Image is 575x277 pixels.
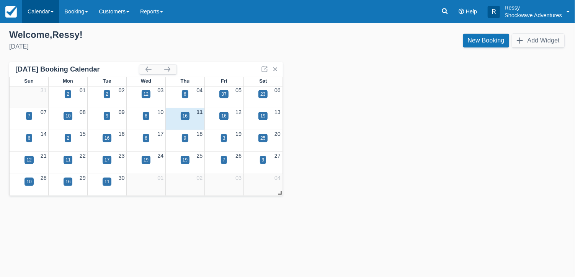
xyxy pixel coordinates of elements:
[65,178,70,185] div: 16
[184,91,186,98] div: 6
[274,109,281,115] a: 13
[28,112,31,119] div: 7
[196,153,203,159] a: 25
[157,175,163,181] a: 01
[105,156,109,163] div: 17
[144,156,149,163] div: 19
[41,87,47,93] a: 31
[235,109,242,115] a: 12
[157,131,163,137] a: 17
[196,131,203,137] a: 18
[67,135,69,142] div: 2
[183,112,188,119] div: 16
[512,34,564,47] button: Add Widget
[119,175,125,181] a: 30
[196,109,203,115] a: 11
[105,135,109,142] div: 16
[196,87,203,93] a: 04
[274,131,281,137] a: 20
[41,175,47,181] a: 28
[80,109,86,115] a: 08
[274,153,281,159] a: 27
[466,8,477,15] span: Help
[157,87,163,93] a: 03
[260,91,265,98] div: 23
[41,131,47,137] a: 14
[15,65,139,74] div: [DATE] Booking Calendar
[274,175,281,181] a: 04
[119,109,125,115] a: 09
[181,78,190,84] span: Thu
[119,87,125,93] a: 02
[459,9,464,14] i: Help
[28,135,31,142] div: 6
[505,4,562,11] p: Ressy
[221,91,226,98] div: 37
[262,156,265,163] div: 9
[80,153,86,159] a: 22
[145,112,147,119] div: 6
[63,78,73,84] span: Mon
[41,109,47,115] a: 07
[80,131,86,137] a: 15
[105,178,109,185] div: 11
[221,112,226,119] div: 16
[9,29,281,41] div: Welcome , Ressy !
[41,153,47,159] a: 21
[80,175,86,181] a: 29
[235,153,242,159] a: 26
[65,156,70,163] div: 11
[26,178,31,185] div: 10
[235,175,242,181] a: 03
[141,78,151,84] span: Wed
[505,11,562,19] p: Shockwave Adventures
[67,91,69,98] div: 2
[24,78,33,84] span: Sun
[103,78,111,84] span: Tue
[274,87,281,93] a: 06
[259,78,267,84] span: Sat
[106,112,108,119] div: 9
[157,153,163,159] a: 24
[119,153,125,159] a: 23
[235,87,242,93] a: 05
[235,131,242,137] a: 19
[223,156,225,163] div: 7
[183,156,188,163] div: 19
[196,175,203,181] a: 02
[260,135,265,142] div: 25
[488,6,500,18] div: R
[9,42,281,51] div: [DATE]
[5,6,17,18] img: checkfront-main-nav-mini-logo.png
[184,135,186,142] div: 9
[145,135,147,142] div: 6
[119,131,125,137] a: 16
[80,87,86,93] a: 01
[144,91,149,98] div: 12
[221,78,227,84] span: Fri
[260,112,265,119] div: 19
[65,112,70,119] div: 10
[157,109,163,115] a: 10
[223,135,225,142] div: 3
[26,156,31,163] div: 12
[463,34,509,47] a: New Booking
[106,91,108,98] div: 2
